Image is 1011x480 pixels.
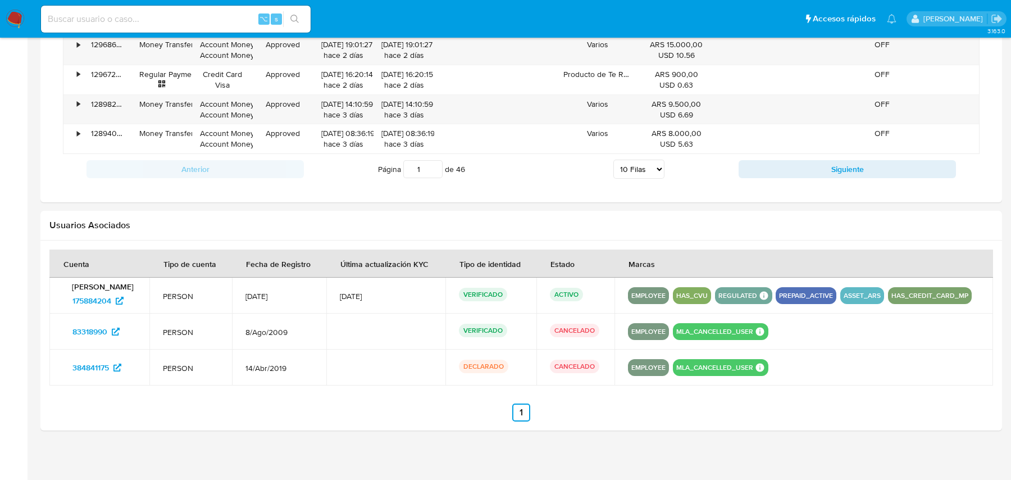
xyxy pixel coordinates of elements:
a: Salir [991,13,1003,25]
span: Accesos rápidos [813,13,876,25]
span: 3.163.0 [987,26,1005,35]
button: search-icon [283,11,306,27]
input: Buscar usuario o caso... [41,12,311,26]
h2: Usuarios Asociados [49,220,993,231]
a: Notificaciones [887,14,896,24]
p: juan.calo@mercadolibre.com [923,13,987,24]
span: ⌥ [259,13,268,24]
span: s [275,13,278,24]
